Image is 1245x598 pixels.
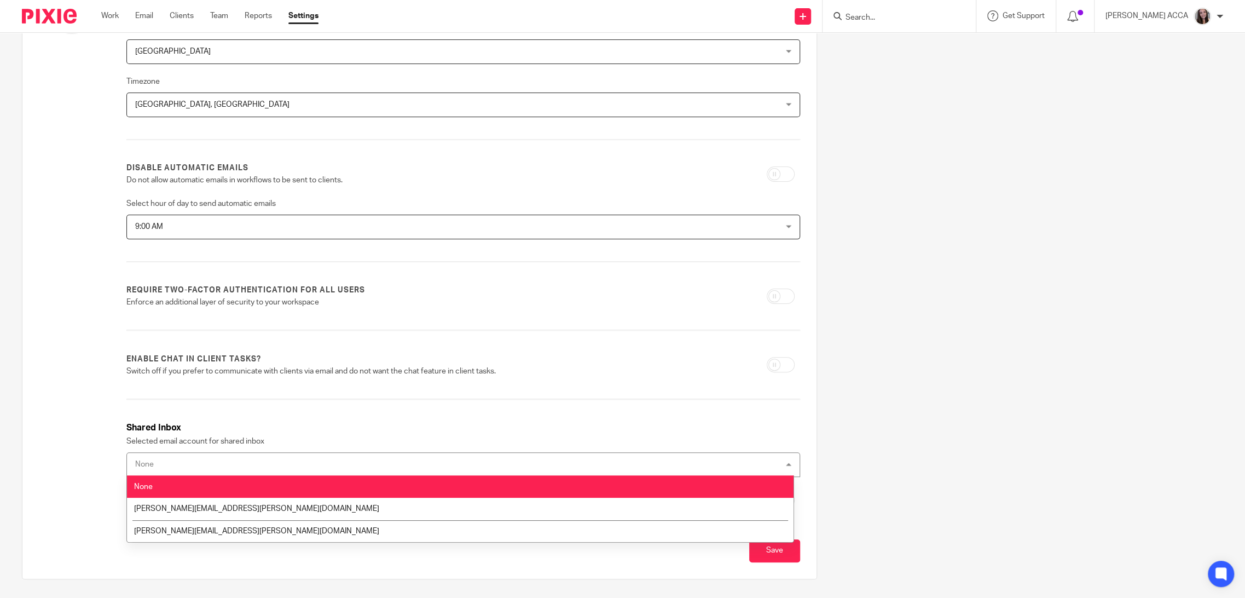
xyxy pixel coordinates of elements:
[126,354,261,365] label: Enable chat in client tasks?
[844,13,943,23] input: Search
[126,163,248,174] label: Disable automatic emails
[126,198,276,209] label: Select hour of day to send automatic emails
[126,76,160,87] label: Timezone
[126,436,264,447] label: Selected email account for shared inbox
[210,10,228,21] a: Team
[135,101,289,108] span: [GEOGRAPHIC_DATA], [GEOGRAPHIC_DATA]
[1194,8,1211,25] img: Nicole%202023.jpg
[134,527,379,535] span: [PERSON_NAME][EMAIL_ADDRESS][PERSON_NAME][DOMAIN_NAME]
[245,10,272,21] a: Reports
[22,9,77,24] img: Pixie
[135,48,211,55] span: [GEOGRAPHIC_DATA]
[126,422,800,434] h3: Shared Inbox
[126,366,570,377] p: Switch off if you prefer to communicate with clients via email and do not want the chat feature i...
[126,297,570,308] p: Enforce an additional layer of security to your workspace
[101,10,119,21] a: Work
[135,223,163,231] span: 9:00 AM
[126,175,570,186] p: Do not allow automatic emails in workflows to be sent to clients.
[288,10,319,21] a: Settings
[1003,12,1045,20] span: Get Support
[134,483,153,491] span: None
[170,10,194,21] a: Clients
[135,461,154,468] div: None
[134,505,379,513] span: [PERSON_NAME][EMAIL_ADDRESS][PERSON_NAME][DOMAIN_NAME]
[1105,10,1188,21] p: [PERSON_NAME] ACCA
[135,10,153,21] a: Email
[126,285,365,296] label: Require two-factor authentication for all users
[749,539,800,563] input: Save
